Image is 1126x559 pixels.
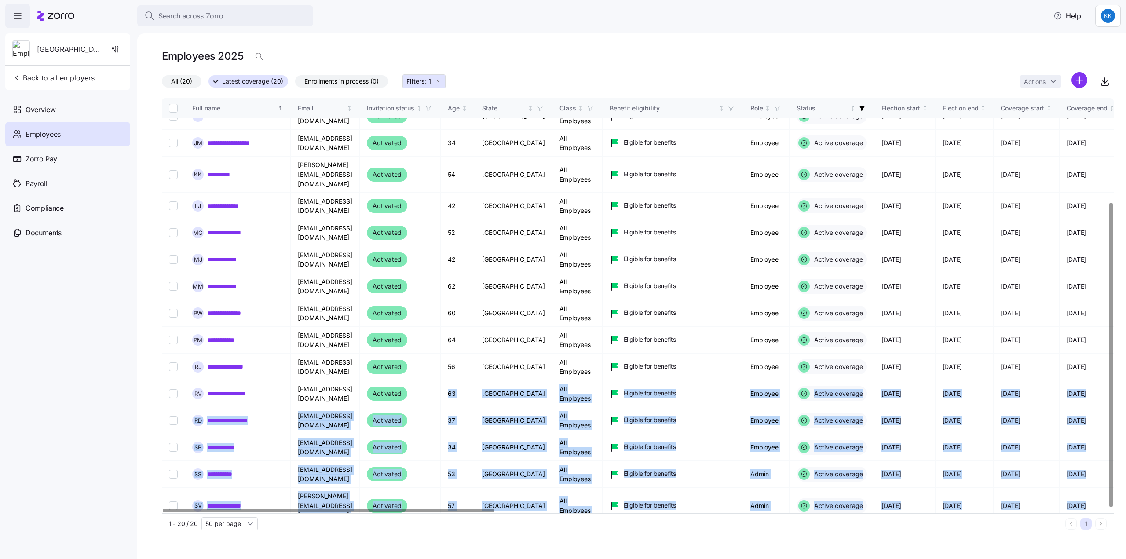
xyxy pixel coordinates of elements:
[475,273,552,300] td: [GEOGRAPHIC_DATA]
[298,103,345,113] div: Email
[552,130,603,157] td: All Employees
[1067,501,1086,510] span: [DATE]
[552,434,603,461] td: All Employees
[1001,201,1020,210] span: [DATE]
[881,282,901,291] span: [DATE]
[743,380,790,407] td: Employee
[881,389,901,398] span: [DATE]
[527,105,534,111] div: Not sorted
[26,178,48,189] span: Payroll
[1001,336,1020,344] span: [DATE]
[475,157,552,193] td: [GEOGRAPHIC_DATA]
[943,362,962,371] span: [DATE]
[1053,11,1081,21] span: Help
[26,227,62,238] span: Documents
[610,103,717,113] div: Benefit eligibility
[441,273,475,300] td: 62
[475,407,552,434] td: [GEOGRAPHIC_DATA]
[291,327,360,354] td: [EMAIL_ADDRESS][DOMAIN_NAME]
[441,193,475,219] td: 42
[881,201,901,210] span: [DATE]
[5,97,130,122] a: Overview
[552,380,603,407] td: All Employees
[552,273,603,300] td: All Employees
[943,389,962,398] span: [DATE]
[624,255,676,263] span: Eligible for benefits
[624,442,676,451] span: Eligible for benefits
[850,105,856,111] div: Not sorted
[5,122,130,146] a: Employees
[1067,389,1086,398] span: [DATE]
[812,282,863,291] span: Active coverage
[881,470,901,479] span: [DATE]
[373,201,402,211] span: Activated
[291,273,360,300] td: [EMAIL_ADDRESS][DOMAIN_NAME]
[475,219,552,246] td: [GEOGRAPHIC_DATA]
[943,309,962,318] span: [DATE]
[373,501,402,511] span: Activated
[169,309,178,318] input: Select record 12
[1067,362,1086,371] span: [DATE]
[5,220,130,245] a: Documents
[475,327,552,354] td: [GEOGRAPHIC_DATA]
[1067,170,1086,179] span: [DATE]
[441,380,475,407] td: 63
[185,98,291,118] th: Full nameSorted ascending
[812,362,863,371] span: Active coverage
[812,228,863,237] span: Active coverage
[1001,282,1020,291] span: [DATE]
[373,169,402,180] span: Activated
[750,103,763,113] div: Role
[790,98,875,118] th: StatusNot sorted
[373,362,402,372] span: Activated
[277,105,283,111] div: Sorted ascending
[943,228,962,237] span: [DATE]
[162,49,243,63] h1: Employees 2025
[994,98,1060,118] th: Coverage startNot sorted
[881,416,901,425] span: [DATE]
[194,113,201,119] span: E F
[743,488,790,524] td: Admin
[5,171,130,196] a: Payroll
[194,503,202,508] span: S V
[169,139,178,147] input: Select record 6
[169,416,178,425] input: Select record 16
[624,228,676,237] span: Eligible for benefits
[373,227,402,238] span: Activated
[552,461,603,488] td: All Employees
[194,337,202,343] span: P M
[1109,105,1115,111] div: Not sorted
[291,157,360,193] td: [PERSON_NAME][EMAIL_ADDRESS][DOMAIN_NAME]
[812,501,863,510] span: Active coverage
[26,129,61,140] span: Employees
[764,105,771,111] div: Not sorted
[26,203,64,214] span: Compliance
[291,246,360,273] td: [EMAIL_ADDRESS][DOMAIN_NAME]
[1067,139,1086,147] span: [DATE]
[37,44,100,55] span: [GEOGRAPHIC_DATA]
[291,434,360,461] td: [EMAIL_ADDRESS][DOMAIN_NAME]
[1067,255,1086,264] span: [DATE]
[624,389,676,398] span: Eligible for benefits
[552,327,603,354] td: All Employees
[552,193,603,219] td: All Employees
[475,98,552,118] th: StateNot sorted
[1001,501,1020,510] span: [DATE]
[402,74,446,88] button: Filters: 1
[1067,470,1086,479] span: [DATE]
[881,362,901,371] span: [DATE]
[743,327,790,354] td: Employee
[552,219,603,246] td: All Employees
[943,443,962,452] span: [DATE]
[943,139,962,147] span: [DATE]
[171,76,192,87] span: All (20)
[812,336,863,344] span: Active coverage
[1067,282,1086,291] span: [DATE]
[624,335,676,344] span: Eligible for benefits
[169,104,178,113] input: Select all records
[291,219,360,246] td: [EMAIL_ADDRESS][DOMAIN_NAME]
[1001,443,1020,452] span: [DATE]
[943,282,962,291] span: [DATE]
[373,415,402,426] span: Activated
[718,105,724,111] div: Not sorted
